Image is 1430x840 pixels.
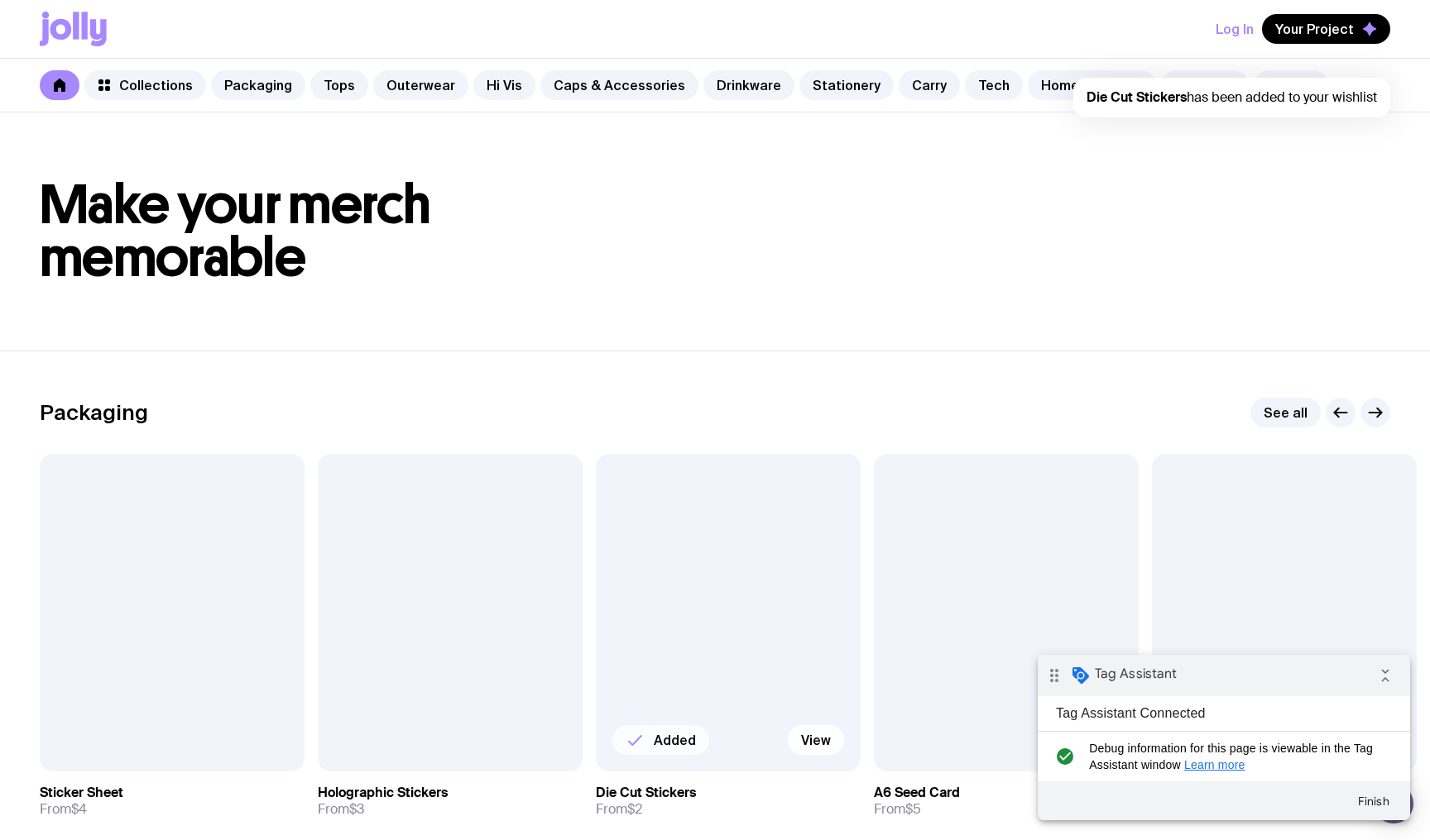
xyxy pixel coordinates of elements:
[40,801,87,818] span: From
[627,800,642,818] span: $2
[40,771,305,831] a: Sticker SheetFrom$4
[905,800,921,818] span: $5
[318,785,448,801] h3: Holographic Stickers
[40,172,431,290] span: Make your merch memorable
[1216,14,1254,44] button: Log In
[899,70,960,100] a: Carry
[40,400,148,425] h2: Packaging
[373,70,468,100] a: Outerwear
[1275,21,1354,37] span: Your Project
[349,800,364,818] span: $3
[965,70,1023,100] a: Tech
[1262,14,1390,44] button: Your Project
[703,70,794,100] a: Drinkware
[799,70,894,100] a: Stationery
[318,801,364,818] span: From
[596,771,861,831] a: Die Cut StickersFrom$2
[654,732,696,748] span: Added
[874,785,960,801] h3: A6 Seed Card
[1161,70,1249,100] a: Outdoors
[331,4,364,37] i: Collapse debug badge
[612,725,709,755] button: Added
[306,131,366,161] button: Finish
[1087,88,1377,106] span: has been added to your wishlist
[1087,88,1187,106] strong: Die Cut Stickers
[596,801,642,818] span: From
[13,85,41,118] i: check_circle
[540,70,698,100] a: Caps & Accessories
[788,725,844,755] a: View
[874,801,921,818] span: From
[57,11,139,27] span: Tag Assistant
[84,70,206,100] a: Collections
[1028,70,1156,100] a: Home & Leisure
[211,70,305,100] a: Packaging
[1254,70,1328,100] a: Snacks
[146,103,208,117] a: Learn more
[596,785,696,801] h3: Die Cut Stickers
[1250,398,1321,427] a: See all
[51,85,345,118] span: Debug information for this page is viewable in the Tag Assistant window
[318,771,583,831] a: Holographic StickersFrom$3
[119,77,193,93] span: Collections
[473,70,535,100] a: Hi Vis
[40,785,123,801] h3: Sticker Sheet
[874,771,1139,831] a: A6 Seed CardFrom$5
[310,70,368,100] a: Tops
[71,800,87,818] span: $4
